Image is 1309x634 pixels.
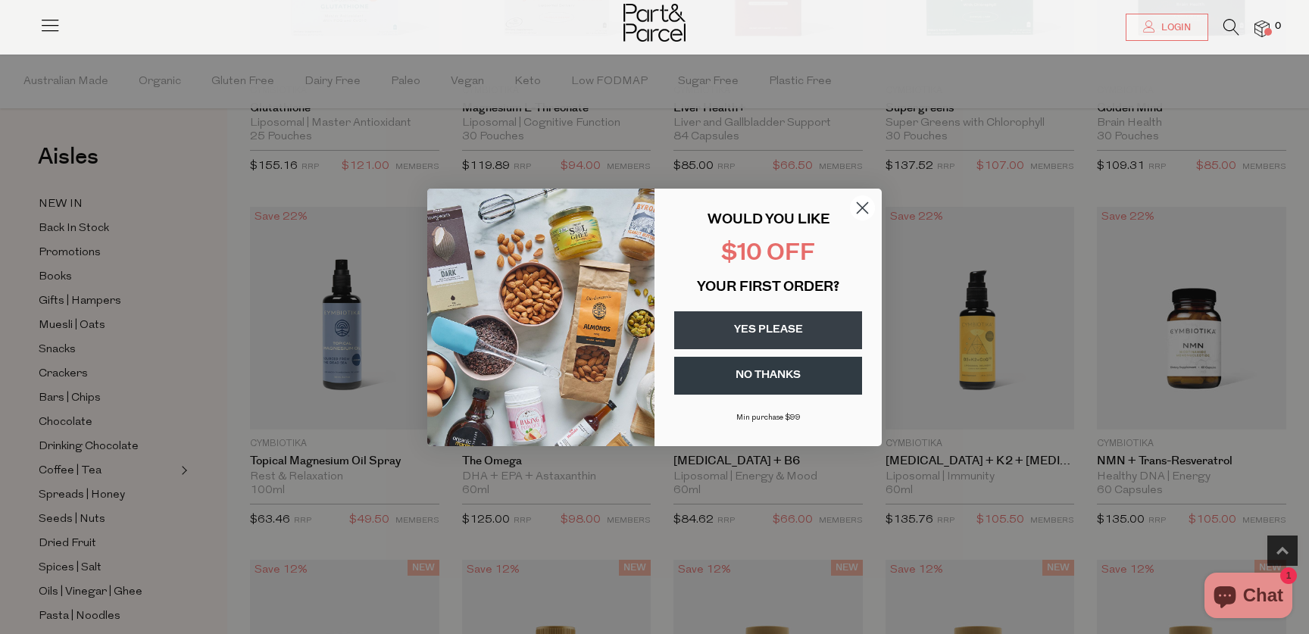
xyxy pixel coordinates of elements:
[1271,20,1285,33] span: 0
[1200,573,1297,622] inbox-online-store-chat: Shopify online store chat
[674,357,862,395] button: NO THANKS
[674,311,862,349] button: YES PLEASE
[1254,20,1270,36] a: 0
[849,195,876,221] button: Close dialog
[623,4,686,42] img: Part&Parcel
[708,214,829,227] span: WOULD YOU LIKE
[1126,14,1208,41] a: Login
[1157,21,1191,34] span: Login
[721,242,815,266] span: $10 OFF
[697,281,839,295] span: YOUR FIRST ORDER?
[736,414,801,422] span: Min purchase $99
[427,189,654,446] img: 43fba0fb-7538-40bc-babb-ffb1a4d097bc.jpeg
